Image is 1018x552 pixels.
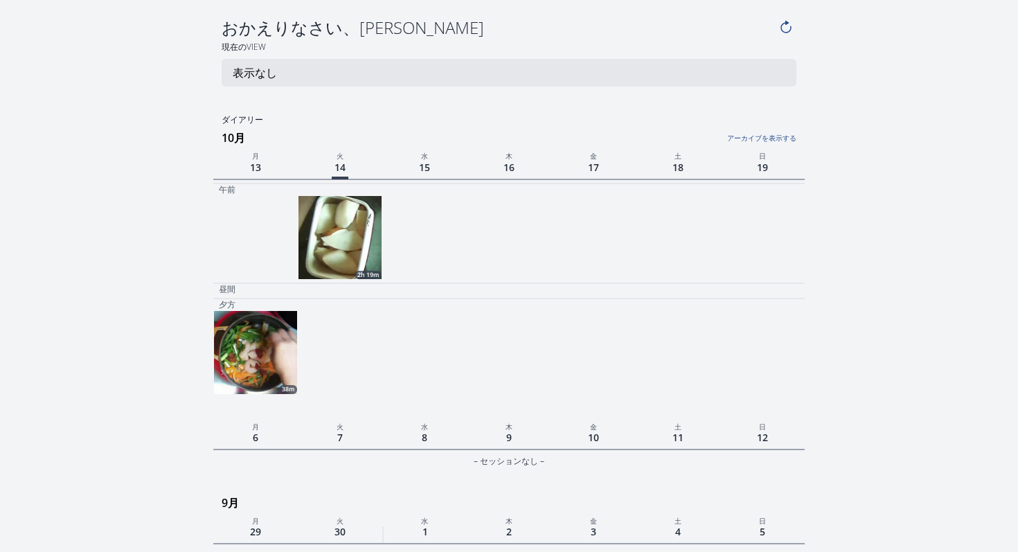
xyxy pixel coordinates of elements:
[222,127,804,149] h3: 10月
[551,514,636,526] p: 金
[213,453,804,470] div: – セッションなし –
[420,522,431,541] span: 1
[219,184,235,195] p: 午前
[298,514,382,526] p: 火
[672,522,684,541] span: 4
[585,428,602,447] span: 10
[720,420,805,432] p: 日
[382,514,467,526] p: 水
[214,311,297,394] a: 38m
[636,149,720,161] p: 土
[213,42,804,53] h2: 現在のView
[599,125,796,143] a: アーカイブを表示する
[222,17,775,39] h4: おかえりなさい、[PERSON_NAME]
[213,514,298,526] p: 月
[670,428,686,447] span: 11
[214,311,297,394] img: 251013083754_thumb.jpeg
[551,149,636,161] p: 金
[250,428,261,447] span: 6
[279,385,297,393] div: 38m
[501,158,517,177] span: 16
[551,420,636,432] p: 金
[754,158,771,177] span: 19
[298,196,382,279] a: 2h 19m
[213,420,298,432] p: 月
[503,428,515,447] span: 9
[467,420,551,432] p: 木
[588,522,599,541] span: 3
[298,149,382,161] p: 火
[636,420,720,432] p: 土
[247,158,264,177] span: 13
[754,428,771,447] span: 12
[467,514,551,526] p: 木
[332,522,348,541] span: 30
[213,149,298,161] p: 月
[720,149,805,161] p: 日
[222,492,804,514] h3: 9月
[233,64,277,81] p: 表示なし
[636,514,720,526] p: 土
[382,420,467,432] p: 水
[219,284,235,295] p: 昼間
[503,522,515,541] span: 2
[247,522,264,541] span: 29
[670,158,686,177] span: 18
[332,158,348,179] span: 14
[419,428,430,447] span: 8
[382,149,467,161] p: 水
[334,428,346,447] span: 7
[720,514,805,526] p: 日
[298,196,382,279] img: 251013223339_thumb.jpeg
[355,271,382,279] div: 2h 19m
[213,114,804,126] h2: ダイアリー
[219,299,235,310] p: 夕方
[757,522,768,541] span: 5
[467,149,551,161] p: 木
[416,158,433,177] span: 15
[298,420,382,432] p: 火
[585,158,602,177] span: 17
